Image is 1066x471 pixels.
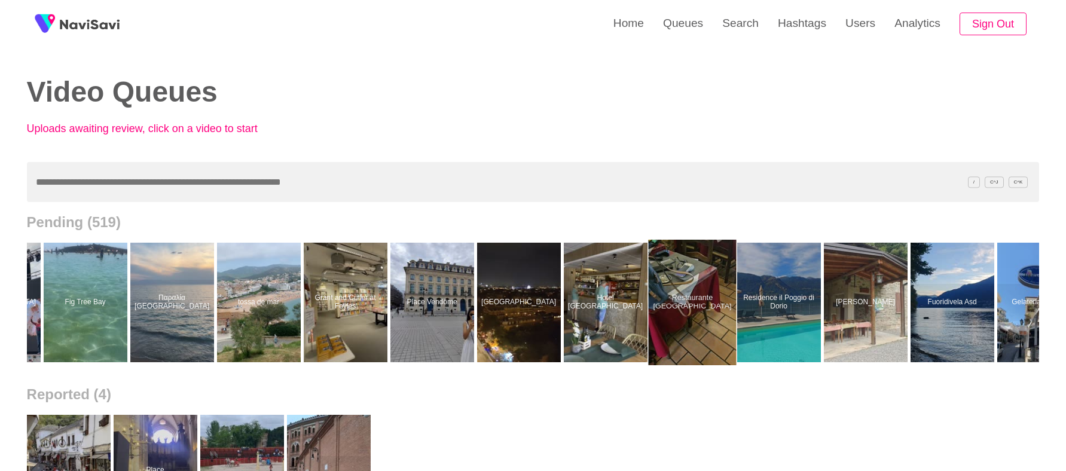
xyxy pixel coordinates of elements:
[30,9,60,39] img: fireSpot
[911,243,997,362] a: Fuoridivela AsdFuoridivela Asd
[217,243,304,362] a: tossa de martossa de mar
[1009,176,1028,188] span: C^K
[960,13,1027,36] button: Sign Out
[824,243,911,362] a: [PERSON_NAME]Rifugio Bellano
[27,77,515,108] h2: Video Queues
[130,243,217,362] a: Παραλία [GEOGRAPHIC_DATA]Παραλία Νέας Ηράκλειας
[968,176,980,188] span: /
[27,214,1040,231] h2: Pending (519)
[564,243,650,362] a: Hotel [GEOGRAPHIC_DATA]Hotel Porto Calpe
[737,243,824,362] a: Residence il Poggio di DorioResidence il Poggio di Dorio
[44,243,130,362] a: Fig Tree BayFig Tree Bay
[390,243,477,362] a: Place VendômePlace Vendôme
[60,18,120,30] img: fireSpot
[27,386,1040,403] h2: Reported (4)
[27,123,290,135] p: Uploads awaiting review, click on a video to start
[477,243,564,362] a: [GEOGRAPHIC_DATA]Eiffel Tower
[650,243,737,362] a: Restaurante [GEOGRAPHIC_DATA]Restaurante Moinho de Maré
[985,176,1004,188] span: C^J
[304,243,390,362] a: Grant and Cutler at FoylesGrant and Cutler at Foyles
